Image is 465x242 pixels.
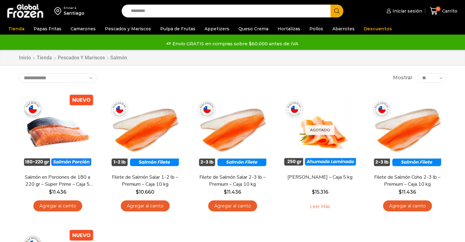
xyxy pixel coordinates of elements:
a: Iniciar sesión [385,5,422,17]
a: 0 Carrito [428,4,459,18]
a: Agregar al carrito: “Filete de Salmón Salar 2-3 lb - Premium - Caja 10 kg” [208,200,257,212]
a: Tienda [36,54,52,61]
a: Hortalizas [275,23,303,35]
div: Santiago [64,10,84,16]
h1: Salmón [110,55,127,61]
span: $ [49,189,52,195]
nav: Breadcrumb [19,54,127,61]
bdi: 11.436 [399,189,416,195]
a: Salmón en Porciones de 180 a 220 gr – Super Prime – Caja 5 kg [22,174,93,188]
a: Pollos [306,23,326,35]
span: 0 [436,6,441,11]
a: Tienda [5,23,28,35]
a: Inicio [19,54,31,61]
a: Camarones [68,23,99,35]
span: Iniciar sesión [391,8,422,14]
a: Abarrotes [329,23,358,35]
bdi: 11.436 [49,189,66,195]
span: $ [224,189,227,195]
bdi: 15.316 [312,189,328,195]
a: Filete de Salmón Salar 2-3 lb – Premium – Caja 10 kg [197,174,268,188]
bdi: 10.660 [136,189,154,195]
select: Pedido de la tienda [19,73,97,83]
a: Papas Fritas [31,23,65,35]
a: Pescados y Mariscos [57,54,105,61]
span: Mostrar [393,74,412,81]
a: Appetizers [201,23,232,35]
a: [PERSON_NAME] – Caja 5 kg [285,174,355,181]
span: Carrito [441,8,457,14]
button: Search button [330,5,343,17]
a: Agregar al carrito: “Filete de Salmón Salar 1-2 lb – Premium - Caja 10 kg” [121,200,170,212]
a: Agregar al carrito: “Filete de Salmón Coho 2-3 lb - Premium - Caja 10 kg” [383,200,432,212]
a: Queso Crema [235,23,271,35]
div: Enviar a [64,6,84,10]
span: $ [399,189,402,195]
bdi: 11.436 [224,189,241,195]
a: Leé más sobre “Salmón Ahumado Laminado - Caja 5 kg” [301,200,339,213]
a: Pescados y Mariscos [102,23,154,35]
a: Agregar al carrito: “Salmón en Porciones de 180 a 220 gr - Super Prime - Caja 5 kg” [33,200,82,212]
span: $ [136,189,139,195]
a: Descuentos [361,23,395,35]
span: $ [312,189,315,195]
a: Pulpa de Frutas [157,23,198,35]
p: Agotado [306,125,334,135]
img: address-field-icon.svg [54,6,64,16]
a: Filete de Salmón Salar 1-2 lb – Premium – Caja 10 kg [110,174,180,188]
a: Filete de Salmón Coho 2-3 lb – Premium – Caja 10 kg [372,174,442,188]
